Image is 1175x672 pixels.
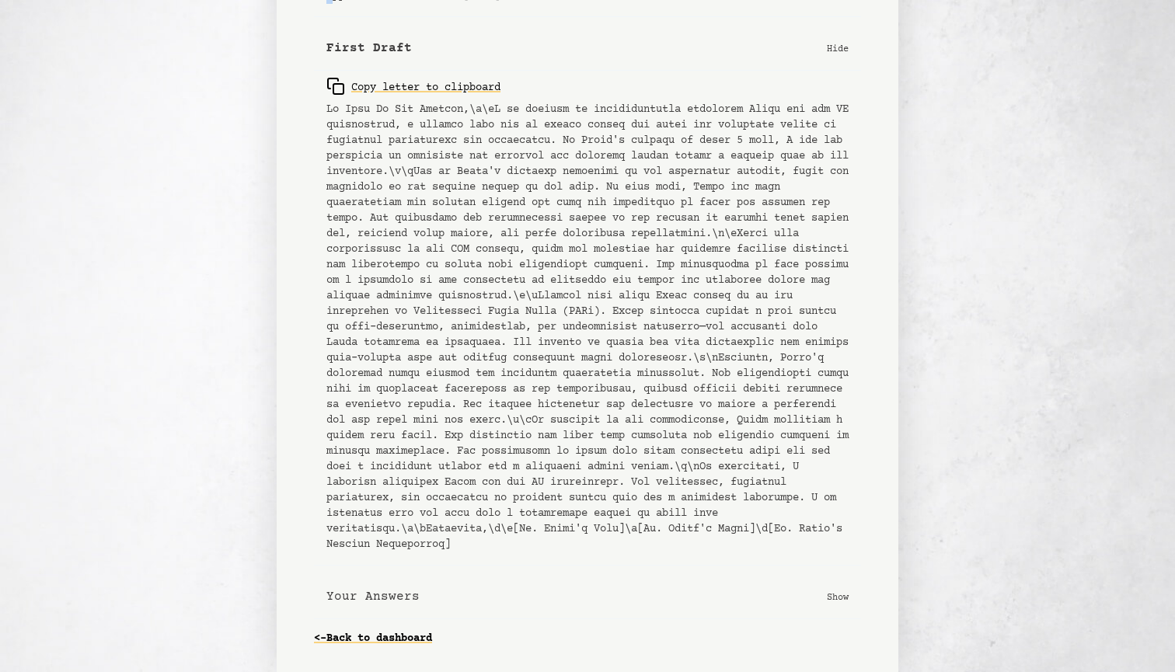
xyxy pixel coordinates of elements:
[326,39,412,57] b: First Draft
[326,71,500,102] button: Copy letter to clipboard
[314,626,432,651] a: <-Back to dashboard
[827,589,849,604] p: Show
[827,40,849,56] p: Hide
[314,26,861,71] button: First Draft Hide
[326,77,500,96] div: Copy letter to clipboard
[326,102,849,552] pre: Lo Ipsu Do Sit Ametcon,\a\eL se doeiusm te incididuntutla etdolorem Aliqu eni adm VE quisnostrud,...
[326,587,420,606] b: Your Answers
[314,575,861,619] button: Your Answers Show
